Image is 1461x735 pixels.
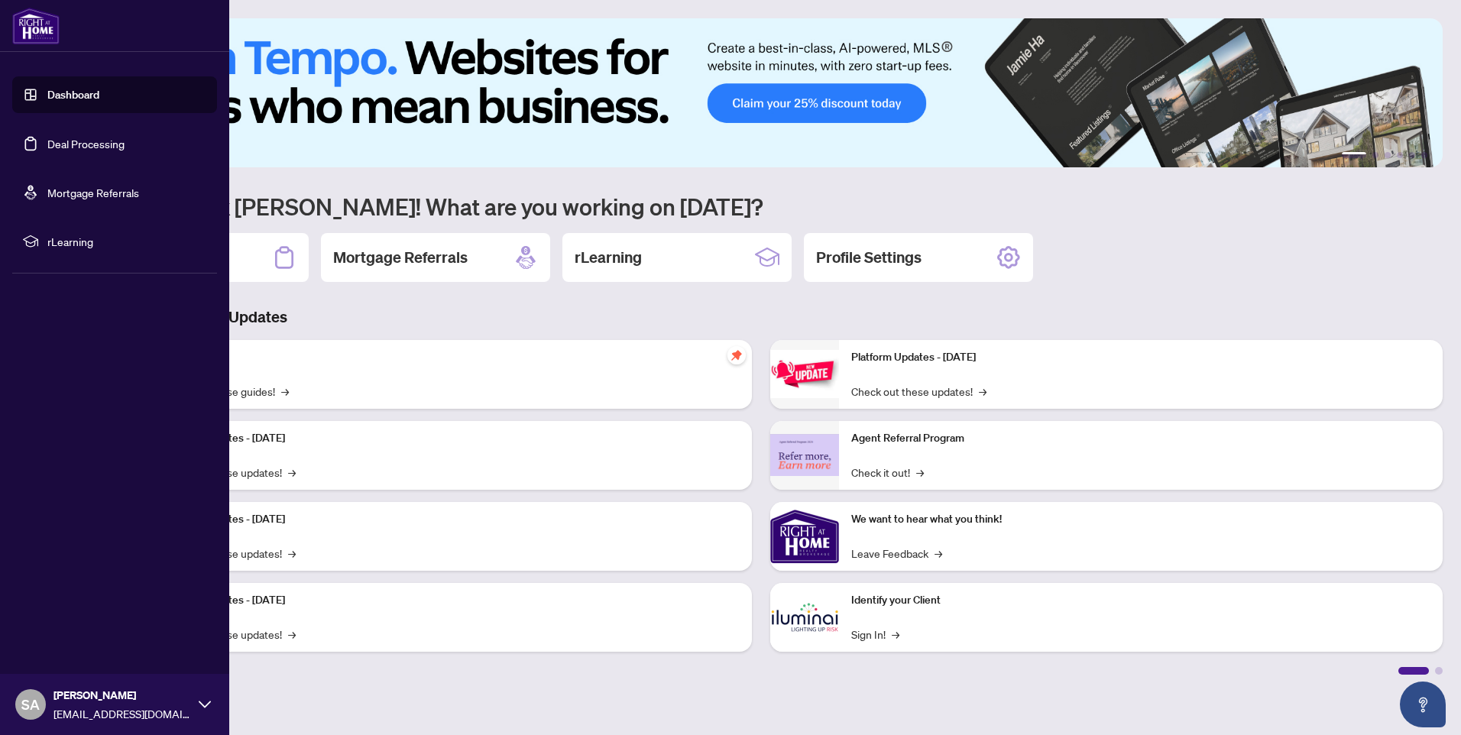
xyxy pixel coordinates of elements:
[851,430,1430,447] p: Agent Referral Program
[1342,152,1366,158] button: 1
[916,464,924,481] span: →
[1397,152,1403,158] button: 4
[851,383,986,400] a: Check out these updates!→
[816,247,922,268] h2: Profile Settings
[851,464,924,481] a: Check it out!→
[47,88,99,102] a: Dashboard
[12,8,60,44] img: logo
[851,626,899,643] a: Sign In!→
[1400,682,1446,727] button: Open asap
[1421,152,1427,158] button: 6
[1409,152,1415,158] button: 5
[21,694,40,715] span: SA
[770,583,839,652] img: Identify your Client
[935,545,942,562] span: →
[288,626,296,643] span: →
[770,350,839,398] img: Platform Updates - June 23, 2025
[1372,152,1378,158] button: 2
[53,705,191,722] span: [EMAIL_ADDRESS][DOMAIN_NAME]
[851,545,942,562] a: Leave Feedback→
[79,18,1443,167] img: Slide 0
[851,592,1430,609] p: Identify your Client
[851,349,1430,366] p: Platform Updates - [DATE]
[288,545,296,562] span: →
[281,383,289,400] span: →
[288,464,296,481] span: →
[1385,152,1391,158] button: 3
[47,137,125,151] a: Deal Processing
[160,511,740,528] p: Platform Updates - [DATE]
[851,511,1430,528] p: We want to hear what you think!
[47,233,206,250] span: rLearning
[53,687,191,704] span: [PERSON_NAME]
[333,247,468,268] h2: Mortgage Referrals
[892,626,899,643] span: →
[727,346,746,364] span: pushpin
[79,306,1443,328] h3: Brokerage & Industry Updates
[160,430,740,447] p: Platform Updates - [DATE]
[979,383,986,400] span: →
[160,349,740,366] p: Self-Help
[47,186,139,199] a: Mortgage Referrals
[770,434,839,476] img: Agent Referral Program
[575,247,642,268] h2: rLearning
[160,592,740,609] p: Platform Updates - [DATE]
[770,502,839,571] img: We want to hear what you think!
[79,192,1443,221] h1: Welcome back [PERSON_NAME]! What are you working on [DATE]?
